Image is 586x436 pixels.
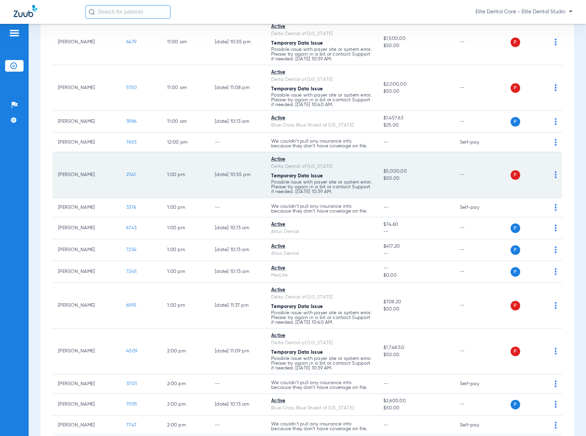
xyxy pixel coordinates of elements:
[209,65,266,111] td: [DATE] 11:08 PM
[53,65,121,111] td: [PERSON_NAME]
[271,47,372,61] p: Possible issue with payer site or system error. Please try again in a bit or contact Support if n...
[383,115,449,122] span: $1,457.63
[209,239,266,261] td: [DATE] 10:13 AM
[383,397,449,405] span: $2,600.00
[383,88,449,95] span: $50.00
[454,416,500,435] td: Self-pay
[383,35,449,42] span: $1,500.00
[126,423,136,427] span: 7747
[454,133,500,152] td: Self-pay
[271,30,372,38] div: Delta Dental of [US_STATE]
[383,205,389,210] span: --
[454,394,500,416] td: --
[162,217,209,239] td: 1:00 PM
[454,19,500,65] td: --
[53,329,121,374] td: [PERSON_NAME]
[454,198,500,217] td: Self-pay
[555,139,557,146] img: group-dot-blue.svg
[126,85,137,90] span: 5150
[555,84,557,91] img: group-dot-blue.svg
[511,347,520,356] span: P
[383,168,449,175] span: $5,000.00
[454,217,500,239] td: --
[162,283,209,329] td: 1:00 PM
[53,19,121,65] td: [PERSON_NAME]
[475,9,572,15] span: Elite Dental Care - Elite Dental Studio
[126,247,136,252] span: 7234
[126,119,136,124] span: 3986
[126,269,137,274] span: 7245
[454,329,500,374] td: --
[209,152,266,198] td: [DATE] 10:55 PM
[209,217,266,239] td: [DATE] 10:13 AM
[454,111,500,133] td: --
[271,93,372,107] p: Possible issue with payer site or system error. Please try again in a bit or contact Support if n...
[383,299,449,306] span: $708.20
[271,163,372,170] div: Delta Dental of [US_STATE]
[552,403,586,436] iframe: Chat Widget
[511,267,520,277] span: P
[511,400,520,409] span: P
[271,23,372,30] div: Active
[53,374,121,394] td: [PERSON_NAME]
[126,381,137,386] span: 3703
[555,268,557,275] img: group-dot-blue.svg
[271,139,372,148] p: We couldn’t pull any insurance info because they don’t have coverage on file.
[383,250,449,257] span: --
[511,38,520,47] span: P
[511,223,520,233] span: P
[454,65,500,111] td: --
[511,301,520,310] span: P
[271,339,372,347] div: Delta Dental of [US_STATE]
[555,246,557,253] img: group-dot-blue.svg
[89,9,95,15] img: Search Icon
[383,228,449,235] span: --
[383,81,449,88] span: $2,000.00
[14,5,37,17] img: Zuub Logo
[209,394,266,416] td: [DATE] 10:13 AM
[271,310,372,325] p: Possible issue with payer site or system error. Please try again in a bit or contact Support if n...
[271,350,323,355] span: Temporary Data Issue
[511,245,520,255] span: P
[162,374,209,394] td: 2:00 PM
[209,283,266,329] td: [DATE] 11:37 PM
[454,283,500,329] td: --
[271,156,372,163] div: Active
[383,42,449,49] span: $50.00
[383,175,449,182] span: $50.00
[271,180,372,194] p: Possible issue with payer site or system error. Please try again in a bit or contact Support if n...
[271,250,372,257] div: Altus Dental
[162,239,209,261] td: 1:00 PM
[271,397,372,405] div: Active
[383,381,389,386] span: --
[271,422,372,431] p: We couldn’t pull any insurance info because they don’t have coverage on file.
[209,329,266,374] td: [DATE] 11:09 PM
[85,5,171,19] input: Search for patients
[9,29,20,37] img: hamburger-icon
[209,133,266,152] td: --
[383,306,449,313] span: $50.00
[126,140,137,145] span: 7655
[162,416,209,435] td: 2:00 PM
[454,374,500,394] td: Self-pay
[271,115,372,122] div: Active
[53,261,121,283] td: [PERSON_NAME]
[162,329,209,374] td: 2:00 PM
[454,152,500,198] td: --
[209,416,266,435] td: --
[271,287,372,294] div: Active
[209,374,266,394] td: --
[53,394,121,416] td: [PERSON_NAME]
[162,261,209,283] td: 1:00 PM
[454,239,500,261] td: --
[555,401,557,408] img: group-dot-blue.svg
[53,283,121,329] td: [PERSON_NAME]
[383,351,449,359] span: $50.00
[126,303,136,308] span: 6995
[555,348,557,354] img: group-dot-blue.svg
[271,228,372,235] div: Altus Dental
[511,117,520,127] span: P
[271,221,372,228] div: Active
[383,243,449,250] span: $417.20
